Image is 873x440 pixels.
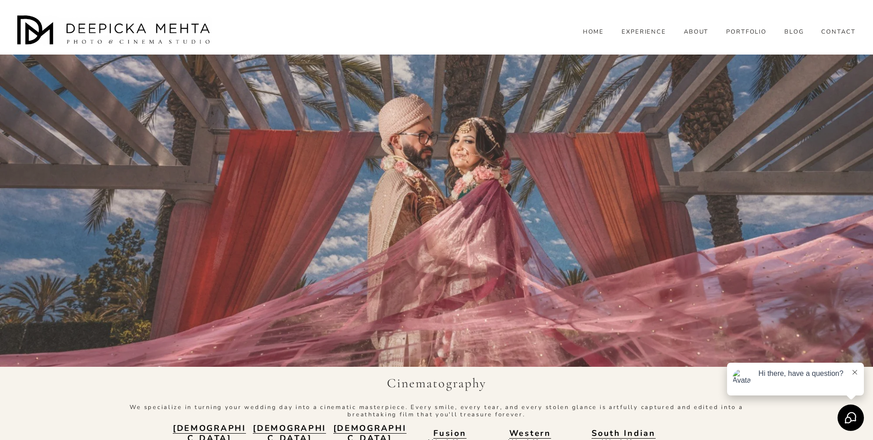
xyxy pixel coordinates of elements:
[726,28,767,36] a: PORTFOLIO
[387,375,486,391] span: Cinematography
[821,28,856,36] a: CONTACT
[684,28,709,36] a: ABOUT
[784,29,804,36] span: BLOG
[784,28,804,36] a: folder dropdown
[17,15,213,47] img: Austin Wedding Photographer - Deepicka Mehta Photography &amp; Cinematography
[622,28,667,36] a: EXPERIENCE
[118,404,755,418] p: We specialize in turning your wedding day into a cinematic masterpiece. Every smile, every tear, ...
[583,28,604,36] a: HOME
